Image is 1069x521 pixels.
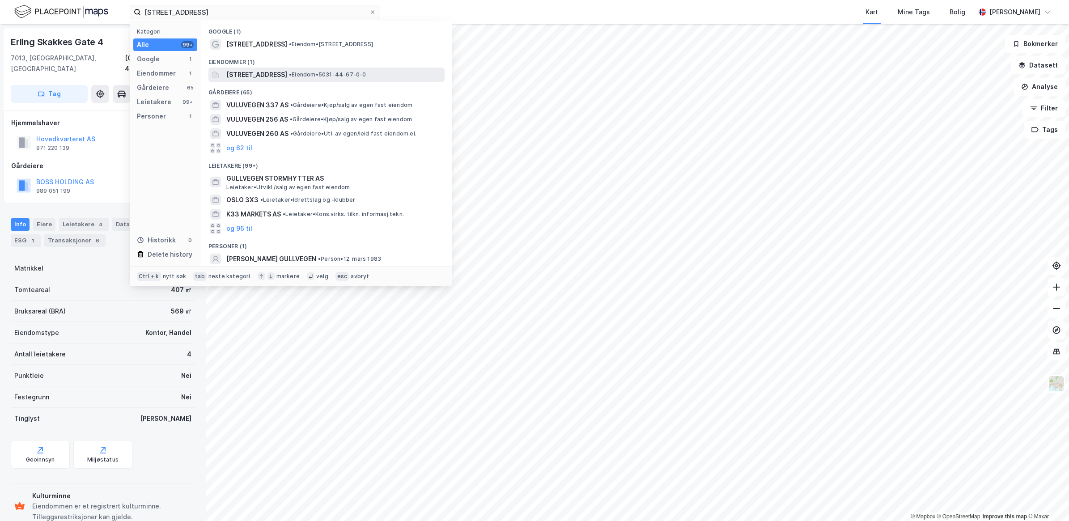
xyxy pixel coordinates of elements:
[87,456,119,463] div: Miljøstatus
[201,51,452,68] div: Eiendommer (1)
[26,456,55,463] div: Geoinnsyn
[226,114,288,125] span: VULUVEGEN 256 AS
[911,513,935,520] a: Mapbox
[1024,121,1065,139] button: Tags
[276,273,300,280] div: markere
[201,82,452,98] div: Gårdeiere (65)
[171,284,191,295] div: 407 ㎡
[226,128,288,139] span: VULUVEGEN 260 AS
[1014,78,1065,96] button: Analyse
[137,97,171,107] div: Leietakere
[226,100,288,110] span: VULUVEGEN 337 AS
[290,116,412,123] span: Gårdeiere • Kjøp/salg av egen fast eiendom
[181,392,191,402] div: Nei
[290,116,293,123] span: •
[28,236,37,245] div: 1
[289,71,292,78] span: •
[11,53,125,74] div: 7013, [GEOGRAPHIC_DATA], [GEOGRAPHIC_DATA]
[137,272,161,281] div: Ctrl + k
[14,306,66,317] div: Bruksareal (BRA)
[1048,375,1065,392] img: Z
[137,28,197,35] div: Kategori
[181,370,191,381] div: Nei
[14,284,50,295] div: Tomteareal
[950,7,965,17] div: Bolig
[226,173,441,184] span: GULLVEGEN STORMHYTTER AS
[289,41,292,47] span: •
[1024,478,1069,521] iframe: Chat Widget
[112,218,146,231] div: Datasett
[226,184,350,191] span: Leietaker • Utvikl./salg av egen fast eiendom
[187,55,194,63] div: 1
[187,84,194,91] div: 65
[937,513,980,520] a: OpenStreetMap
[32,491,191,501] div: Kulturminne
[145,327,191,338] div: Kontor, Handel
[865,7,878,17] div: Kart
[181,98,194,106] div: 99+
[193,272,207,281] div: tab
[201,21,452,37] div: Google (1)
[14,413,40,424] div: Tinglyst
[11,118,195,128] div: Hjemmelshaver
[290,102,293,108] span: •
[318,255,381,263] span: Person • 12. mars 1983
[93,236,102,245] div: 6
[290,130,293,137] span: •
[148,249,192,260] div: Delete history
[59,218,109,231] div: Leietakere
[11,234,41,247] div: ESG
[14,392,49,402] div: Festegrunn
[1005,35,1065,53] button: Bokmerker
[351,273,369,280] div: avbryt
[11,218,30,231] div: Info
[226,209,281,220] span: K33 MARKETS AS
[14,4,108,20] img: logo.f888ab2527a4732fd821a326f86c7f29.svg
[201,236,452,252] div: Personer (1)
[14,263,43,274] div: Matrikkel
[141,5,369,19] input: Søk på adresse, matrikkel, gårdeiere, leietakere eller personer
[187,70,194,77] div: 1
[11,85,88,103] button: Tag
[171,306,191,317] div: 569 ㎡
[187,113,194,120] div: 1
[187,349,191,360] div: 4
[11,35,105,49] div: Erling Skakkes Gate 4
[283,211,404,218] span: Leietaker • Kons.virks. tilkn. informasj.tekn.
[283,211,285,217] span: •
[1022,99,1065,117] button: Filter
[163,273,187,280] div: nytt søk
[226,143,252,153] button: og 62 til
[96,220,105,229] div: 4
[289,71,366,78] span: Eiendom • 5031-44-67-0-0
[226,195,259,205] span: OSLO 3X3
[983,513,1027,520] a: Improve this map
[226,254,316,264] span: [PERSON_NAME] GULLVEGEN
[289,41,373,48] span: Eiendom • [STREET_ADDRESS]
[290,102,412,109] span: Gårdeiere • Kjøp/salg av egen fast eiendom
[208,273,250,280] div: neste kategori
[226,69,287,80] span: [STREET_ADDRESS]
[125,53,195,74] div: [GEOGRAPHIC_DATA], 400/65
[14,327,59,338] div: Eiendomstype
[201,155,452,171] div: Leietakere (99+)
[260,196,356,203] span: Leietaker • Idrettslag og -klubber
[14,349,66,360] div: Antall leietakere
[335,272,349,281] div: esc
[898,7,930,17] div: Mine Tags
[226,39,287,50] span: [STREET_ADDRESS]
[316,273,328,280] div: velg
[290,130,416,137] span: Gårdeiere • Utl. av egen/leid fast eiendom el.
[137,235,176,246] div: Historikk
[137,54,160,64] div: Google
[14,370,44,381] div: Punktleie
[44,234,106,247] div: Transaksjoner
[181,41,194,48] div: 99+
[137,82,169,93] div: Gårdeiere
[137,68,176,79] div: Eiendommer
[11,161,195,171] div: Gårdeiere
[140,413,191,424] div: [PERSON_NAME]
[1024,478,1069,521] div: Kontrollprogram for chat
[1011,56,1065,74] button: Datasett
[137,39,149,50] div: Alle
